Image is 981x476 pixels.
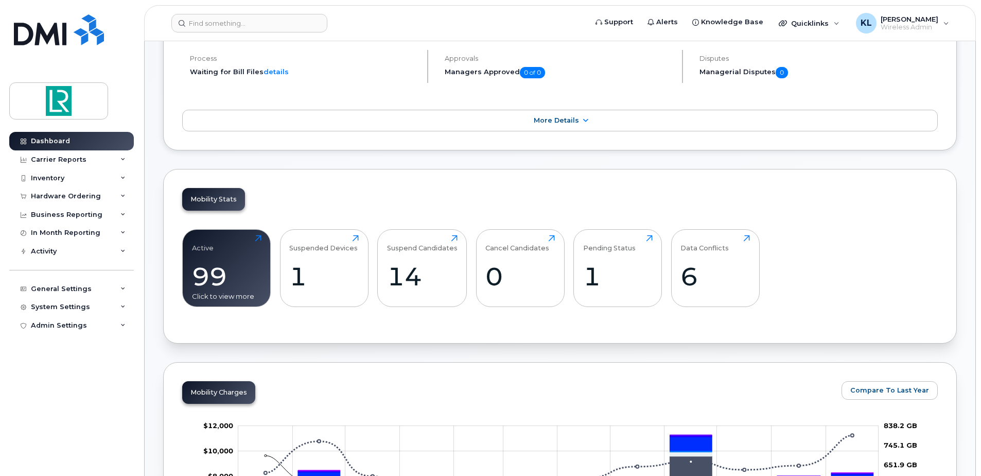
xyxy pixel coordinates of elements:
a: Data Conflicts6 [680,235,750,301]
a: Cancel Candidates0 [485,235,555,301]
a: details [264,67,289,76]
span: Knowledge Base [701,17,763,27]
a: Pending Status1 [583,235,653,301]
h4: Approvals [445,55,673,62]
a: Active99Click to view more [192,235,261,301]
tspan: $12,000 [203,421,233,430]
span: More Details [534,116,579,124]
span: 0 [776,67,788,78]
div: 14 [387,261,458,292]
div: Suspended Devices [289,235,358,252]
div: Active [192,235,214,252]
tspan: $10,000 [203,447,233,455]
a: Suspend Candidates14 [387,235,458,301]
a: Suspended Devices1 [289,235,359,301]
tspan: 745.1 GB [884,441,917,449]
span: [PERSON_NAME] [881,15,938,23]
a: Knowledge Base [685,12,770,32]
div: Kasey Ledet [849,13,956,33]
div: Data Conflicts [680,235,729,252]
a: Support [588,12,640,32]
div: Quicklinks [772,13,847,33]
div: 1 [289,261,359,292]
span: Alerts [656,17,678,27]
g: $0 [203,447,233,455]
input: Find something... [171,14,327,32]
h4: Disputes [699,55,938,62]
span: 0 of 0 [520,67,545,78]
button: Compare To Last Year [842,381,938,400]
g: $0 [203,421,233,430]
div: 0 [485,261,555,292]
span: KL [861,17,872,29]
tspan: 651.9 GB [884,461,917,469]
h5: Managers Approved [445,67,673,78]
span: Wireless Admin [881,23,938,31]
div: 1 [583,261,653,292]
div: 6 [680,261,750,292]
span: Support [604,17,633,27]
div: Click to view more [192,292,261,301]
div: Cancel Candidates [485,235,549,252]
span: Quicklinks [791,19,829,27]
h4: Process [190,55,418,62]
span: Compare To Last Year [850,385,929,395]
div: Suspend Candidates [387,235,458,252]
tspan: 838.2 GB [884,421,917,430]
li: Waiting for Bill Files [190,67,418,77]
a: Alerts [640,12,685,32]
div: 99 [192,261,261,292]
h5: Managerial Disputes [699,67,938,78]
div: Pending Status [583,235,636,252]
